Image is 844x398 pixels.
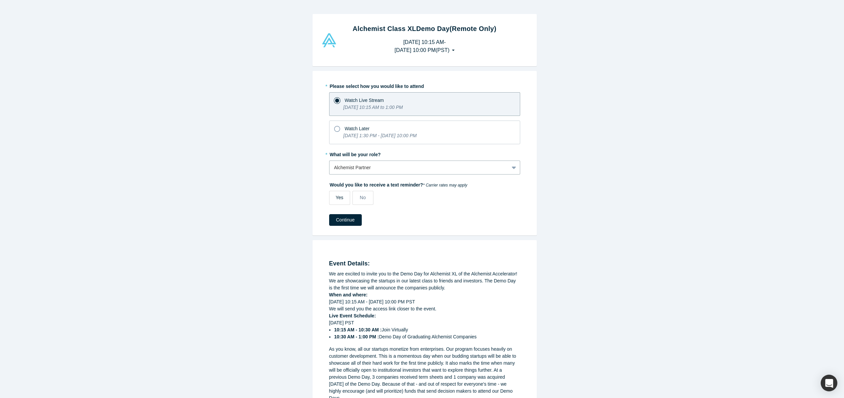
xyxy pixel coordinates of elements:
div: We are excited to invite you to the Demo Day for Alchemist XL of the Alchemist Accelerator! [329,270,520,277]
strong: Live Event Schedule: [329,313,376,318]
strong: 10:30 AM - 1:00 PM : [334,334,379,339]
strong: When and where: [329,292,368,297]
strong: Event Details: [329,260,370,267]
div: [DATE] 10:15 AM - [DATE] 10:00 PM PST [329,298,520,305]
i: [DATE] 10:15 AM to 1:00 PM [343,105,403,110]
span: Watch Later [345,126,370,131]
div: We will send you the access link closer to the event. [329,305,520,312]
label: Please select how you would like to attend [329,81,520,90]
li: Demo Day of Graduating Alchemist Companies [334,333,520,340]
span: Watch Live Stream [345,98,384,103]
button: [DATE] 10:15 AM-[DATE] 10:00 PM(PST) [387,36,461,57]
label: Would you like to receive a text reminder? [329,179,520,189]
strong: 10:15 AM - 10:30 AM : [334,327,382,332]
span: Yes [336,195,343,200]
i: [DATE] 1:30 PM - [DATE] 10:00 PM [343,133,417,138]
li: Join Virtually [334,326,520,333]
label: What will be your role? [329,149,520,158]
span: No [360,195,366,200]
button: Continue [329,214,362,226]
strong: Alchemist Class XL Demo Day (Remote Only) [353,25,497,32]
em: * Carrier rates may apply [423,183,467,188]
div: [DATE] PST [329,319,520,340]
div: We are showcasing the startups in our latest class to friends and investors. The Demo Day is the ... [329,277,520,291]
img: Alchemist Vault Logo [321,33,337,47]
